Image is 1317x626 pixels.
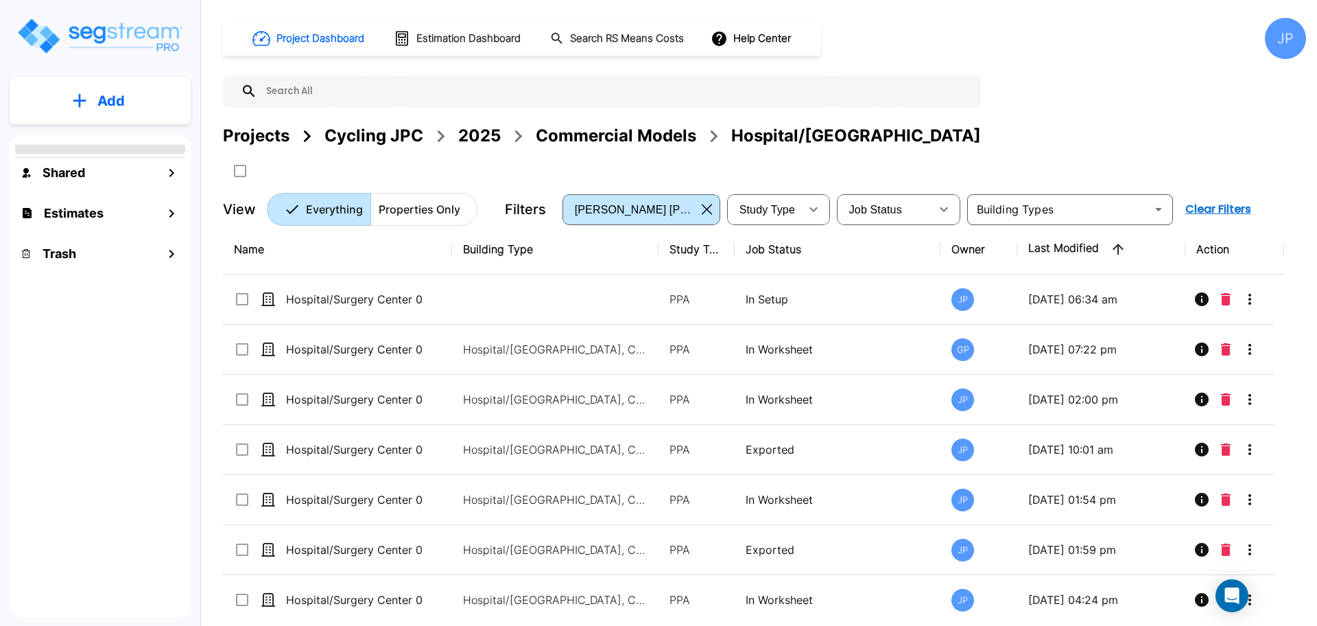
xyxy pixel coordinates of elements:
[1236,336,1263,363] button: More-Options
[370,193,477,226] button: Properties Only
[452,224,658,275] th: Building Type
[286,491,423,508] p: Hospital/Surgery Center 0507/0825_template
[669,542,724,558] p: PPA
[286,542,423,558] p: Hospital/Surgery Center 0507/0825
[1215,386,1236,413] button: Delete
[746,542,930,558] p: Exported
[746,291,930,308] p: In Setup
[10,81,191,121] button: Add
[43,163,85,182] h1: Shared
[1215,486,1236,513] button: Delete
[463,491,648,508] p: Hospital/[GEOGRAPHIC_DATA], Commercial Property Site
[951,439,974,461] div: JP
[16,16,184,56] img: Logo
[669,291,724,308] p: PPA
[1236,586,1263,614] button: More-Options
[1236,436,1263,463] button: More-Options
[1188,486,1215,513] button: Info
[951,589,974,612] div: JP
[708,25,796,51] button: Help Center
[739,204,795,216] span: Study Type
[1028,391,1174,408] p: [DATE] 02:00 pm
[1028,291,1174,308] p: [DATE] 06:34 am
[44,204,104,222] h1: Estimates
[43,244,76,263] h1: Trash
[1028,491,1174,508] p: [DATE] 01:54 pm
[951,539,974,561] div: JP
[306,201,363,218] p: Everything
[458,124,501,148] div: 2025
[223,124,289,148] div: Projects
[1188,586,1215,614] button: Info
[570,31,684,47] h1: Search RS Means Costs
[1215,579,1248,612] div: Open Intercom Messenger
[669,592,724,608] p: PPA
[226,157,254,185] button: SelectAll
[746,391,930,408] p: In Worksheet
[463,441,648,458] p: Hospital/[GEOGRAPHIC_DATA], Commercial Property Site
[1188,336,1215,363] button: Info
[1028,592,1174,608] p: [DATE] 04:24 pm
[545,25,691,52] button: Search RS Means Costs
[565,190,696,229] div: Select
[940,224,1017,275] th: Owner
[257,76,974,107] input: Search All
[669,441,724,458] p: PPA
[951,338,974,361] div: GP
[388,24,528,53] button: Estimation Dashboard
[1028,341,1174,358] p: [DATE] 07:22 pm
[267,193,371,226] button: Everything
[536,124,696,148] div: Commercial Models
[223,199,256,220] p: View
[267,193,477,226] div: Platform
[416,31,521,47] h1: Estimation Dashboard
[1180,196,1257,223] button: Clear Filters
[1149,200,1168,219] button: Open
[286,341,423,358] p: Hospital/Surgery Center 0820/2125_template_template
[951,489,974,511] div: JP
[669,491,724,508] p: PPA
[1188,536,1215,564] button: Info
[1188,386,1215,413] button: Info
[1265,18,1306,59] div: JP
[735,224,941,275] th: Job Status
[1028,542,1174,558] p: [DATE] 01:59 pm
[951,389,974,411] div: JP
[463,542,648,558] p: Hospital/[GEOGRAPHIC_DATA], Commercial Property Site
[658,224,735,275] th: Study Type
[463,592,648,608] p: Hospital/[GEOGRAPHIC_DATA], Commercial Property Site
[463,391,648,408] p: Hospital/[GEOGRAPHIC_DATA], Commercial Property Site
[1185,224,1285,275] th: Action
[746,341,930,358] p: In Worksheet
[1017,224,1185,275] th: Last Modified
[223,224,452,275] th: Name
[1188,436,1215,463] button: Info
[951,288,974,311] div: JP
[1215,436,1236,463] button: Delete
[849,204,902,216] span: Job Status
[1215,286,1236,313] button: Delete
[324,124,423,148] div: Cycling JPC
[247,23,372,54] button: Project Dashboard
[1215,336,1236,363] button: Delete
[286,291,423,308] p: Hospital/Surgery Center 05212025_template
[1188,286,1215,313] button: Info
[971,200,1146,219] input: Building Types
[1028,441,1174,458] p: [DATE] 10:01 am
[97,91,125,111] p: Add
[669,391,724,408] p: PPA
[731,124,981,148] div: Hospital/[GEOGRAPHIC_DATA]
[746,592,930,608] p: In Worksheet
[1236,386,1263,413] button: More-Options
[840,190,930,229] div: Select
[1215,536,1236,564] button: Delete
[1236,486,1263,513] button: More-Options
[1236,286,1263,313] button: More-Options
[286,441,423,458] p: Hospital/Surgery Center 0820/2125
[286,391,423,408] p: Hospital/Surgery Center 0820/2125_template
[276,31,364,47] h1: Project Dashboard
[286,592,423,608] p: Hospital/Surgery Center 0507/0825_template
[505,199,546,220] p: Filters
[1236,536,1263,564] button: More-Options
[746,441,930,458] p: Exported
